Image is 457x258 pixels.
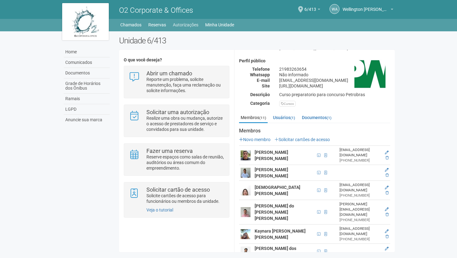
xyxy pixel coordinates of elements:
div: [PHONE_NUMBER] [339,237,381,242]
a: Documentos(1) [300,113,333,122]
div: [EMAIL_ADDRESS][DOMAIN_NAME] [339,226,381,237]
div: [EMAIL_ADDRESS][DOMAIN_NAME] [339,147,381,158]
strong: Fazer uma reserva [146,148,193,154]
span: O2 Corporate & Offices [119,6,193,15]
p: Reporte um problema, solicite manutenção, faça uma reclamação ou solicite informações. [146,77,224,93]
div: [EMAIL_ADDRESS][DOMAIN_NAME] [275,78,395,83]
a: Autorizações [173,20,198,29]
div: [PHONE_NUMBER] [339,193,381,198]
a: Usuários(1) [271,113,297,122]
strong: Descrição [250,92,270,97]
img: user.png [241,185,251,195]
div: [EMAIL_ADDRESS][DOMAIN_NAME] [339,182,381,193]
small: (1) [290,116,295,120]
div: Curso preparatorio para concurso Petrobras [275,92,395,97]
a: Solicitar cartão de acesso Solicite cartões de acesso para funcionários ou membros da unidade. [129,187,224,204]
strong: [PERSON_NAME] [PERSON_NAME] [255,150,288,161]
strong: Kaynara [PERSON_NAME] [PERSON_NAME] [255,229,306,240]
strong: Solicitar cartão de acesso [146,186,210,193]
h4: O que você deseja? [124,58,229,62]
a: Excluir membro [385,173,389,177]
strong: Solicitar uma autorização [146,109,209,115]
a: Excluir membro [385,212,389,217]
a: Excluir membro [385,252,389,256]
p: Realize uma obra ou mudança, autorize o acesso de prestadores de serviço e convidados para sua un... [146,115,224,132]
a: Documentos [64,68,110,78]
div: Cursos [279,101,296,107]
a: Editar membro [385,185,389,190]
p: Solicite cartões de acesso para funcionários ou membros da unidade. [146,193,224,204]
a: LGPD [64,104,110,115]
h2: Unidade 6/413 [119,36,395,45]
strong: Abrir um chamado [146,70,192,77]
span: 6/413 [304,1,316,12]
strong: Whatsapp [250,72,270,77]
img: user.png [241,150,251,160]
a: Excluir membro [385,191,389,195]
a: Comunicados [64,57,110,68]
a: Membros(11) [239,113,268,123]
div: [PERSON_NAME][EMAIL_ADDRESS][DOMAIN_NAME] [339,202,381,217]
div: [PHONE_NUMBER] [339,217,381,223]
strong: [DEMOGRAPHIC_DATA][PERSON_NAME] [255,185,300,196]
img: user.png [241,207,251,217]
a: Wellington [PERSON_NAME] dos [PERSON_NAME] [343,8,393,13]
a: Novo membro [239,137,270,142]
a: Excluir membro [385,156,389,160]
a: Solicitar cartões de acesso [275,137,330,142]
a: Editar membro [385,168,389,172]
a: Reservas [148,20,166,29]
a: Solicitar uma autorização Realize uma obra ou mudança, autorize o acesso de prestadores de serviç... [129,109,224,132]
strong: [PERSON_NAME] [PERSON_NAME] [255,167,288,178]
img: user.png [241,247,251,256]
div: Não informado [275,72,395,78]
strong: E-mail [257,46,270,51]
a: Chamados [120,20,141,29]
a: Veja o tutorial [146,207,173,212]
strong: Site [262,83,270,88]
a: Ramais [64,94,110,104]
a: Anuncie sua marca [64,115,110,125]
div: 21983263654 [275,66,395,72]
a: Editar membro [385,207,389,211]
a: Editar membro [385,247,389,251]
div: [PHONE_NUMBER] [339,158,381,163]
a: Grade de Horários dos Ônibus [64,78,110,94]
a: Editar membro [385,150,389,155]
img: user.png [241,229,251,239]
a: Excluir membro [385,234,389,239]
span: Wellington Araujo dos Santos [343,1,389,12]
img: business.png [354,59,385,90]
a: Abrir um chamado Reporte um problema, solicite manutenção, faça uma reclamação ou solicite inform... [129,71,224,93]
p: Reserve espaços como salas de reunião, auditórios ou áreas comum do empreendimento. [146,154,224,171]
img: logo.jpg [62,3,109,40]
div: [URL][DOMAIN_NAME] [275,83,395,89]
small: (1) [327,116,331,120]
a: WA [330,4,339,14]
a: Editar membro [385,229,389,234]
a: Minha Unidade [205,20,234,29]
img: user.png [241,168,251,178]
h4: Perfil público [239,59,390,63]
a: 6/413 [304,8,320,13]
strong: E-mail [257,78,270,83]
strong: Categoria [250,101,270,106]
strong: Telefone [252,67,270,72]
a: Fazer uma reserva Reserve espaços como salas de reunião, auditórios ou áreas comum do empreendime... [129,148,224,171]
strong: [PERSON_NAME] do [PERSON_NAME] [PERSON_NAME] [255,203,294,221]
strong: [PERSON_NAME] dos [PERSON_NAME] [255,246,296,257]
small: (11) [259,116,266,120]
strong: Membros [239,128,390,134]
a: Home [64,47,110,57]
